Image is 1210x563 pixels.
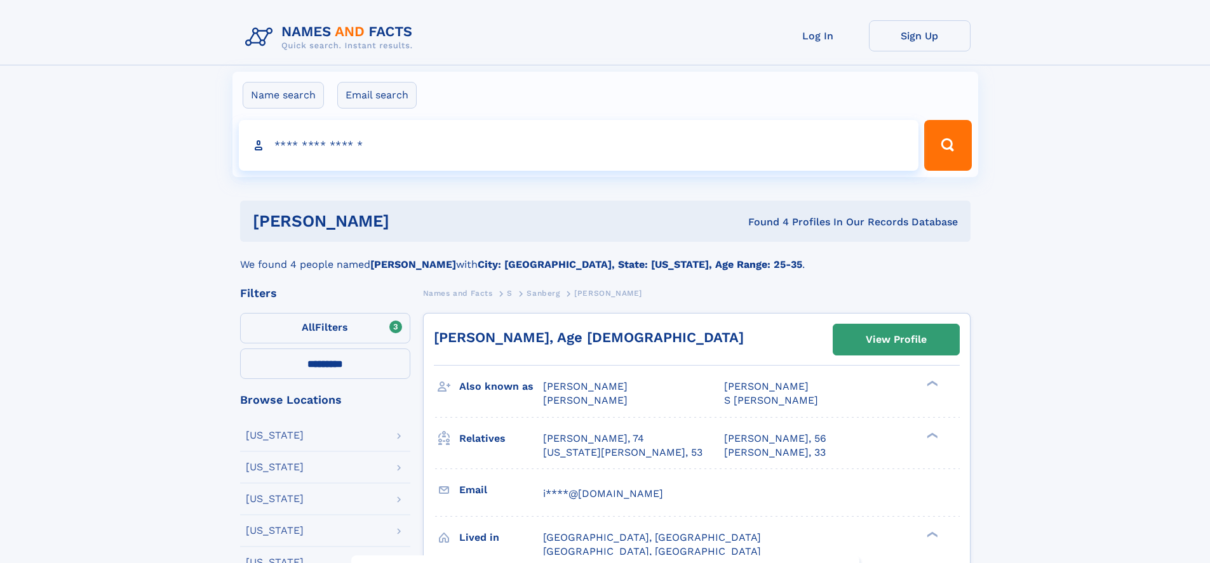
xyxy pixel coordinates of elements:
[833,324,959,355] a: View Profile
[724,380,809,392] span: [PERSON_NAME]
[543,446,702,460] a: [US_STATE][PERSON_NAME], 53
[527,285,560,301] a: Sanberg
[253,213,569,229] h1: [PERSON_NAME]
[243,82,324,109] label: Name search
[866,325,927,354] div: View Profile
[507,289,513,298] span: S
[507,285,513,301] a: S
[543,545,761,557] span: [GEOGRAPHIC_DATA], [GEOGRAPHIC_DATA]
[459,376,543,397] h3: Also known as
[543,432,644,446] a: [PERSON_NAME], 74
[240,288,410,299] div: Filters
[302,321,315,333] span: All
[543,531,761,543] span: [GEOGRAPHIC_DATA], [GEOGRAPHIC_DATA]
[924,120,971,171] button: Search Button
[724,446,826,460] a: [PERSON_NAME], 33
[478,258,802,270] b: City: [GEOGRAPHIC_DATA], State: [US_STATE], Age Range: 25-35
[370,258,456,270] b: [PERSON_NAME]
[724,394,818,406] span: S [PERSON_NAME]
[574,289,642,298] span: [PERSON_NAME]
[459,527,543,548] h3: Lived in
[543,394,628,406] span: [PERSON_NAME]
[246,430,304,440] div: [US_STATE]
[337,82,417,109] label: Email search
[568,215,958,229] div: Found 4 Profiles In Our Records Database
[459,428,543,449] h3: Relatives
[246,494,304,504] div: [US_STATE]
[246,526,304,536] div: [US_STATE]
[869,20,971,51] a: Sign Up
[924,380,939,388] div: ❯
[240,313,410,343] label: Filters
[543,380,628,392] span: [PERSON_NAME]
[459,479,543,501] h3: Email
[239,120,919,171] input: search input
[527,289,560,298] span: Sanberg
[924,431,939,439] div: ❯
[240,20,423,55] img: Logo Names and Facts
[924,530,939,538] div: ❯
[767,20,869,51] a: Log In
[724,432,826,446] a: [PERSON_NAME], 56
[434,329,744,345] a: [PERSON_NAME], Age [DEMOGRAPHIC_DATA]
[423,285,493,301] a: Names and Facts
[246,462,304,472] div: [US_STATE]
[240,394,410,406] div: Browse Locations
[240,242,971,272] div: We found 4 people named with .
